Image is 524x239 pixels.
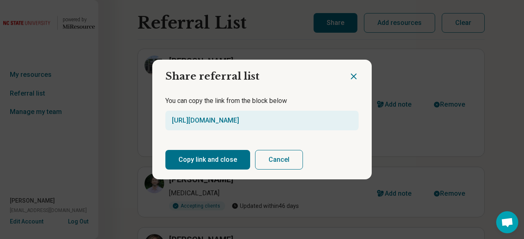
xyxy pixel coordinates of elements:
h2: Share referral list [152,60,349,87]
button: Cancel [255,150,303,170]
button: Copy link and close [165,150,250,170]
p: You can copy the link from the block below [165,96,359,106]
button: Close dialog [349,71,359,81]
a: [URL][DOMAIN_NAME] [172,116,239,124]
